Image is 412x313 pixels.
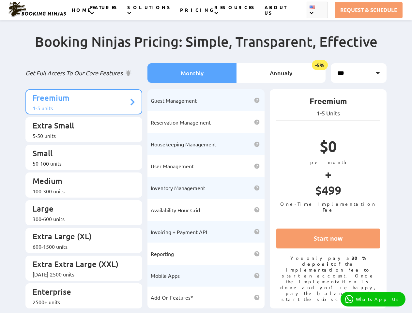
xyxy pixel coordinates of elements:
p: per month [276,159,380,165]
img: help icon [254,97,260,103]
span: Reservation Management [151,119,211,126]
p: Freemium [33,93,129,105]
p: Medium [33,176,129,188]
span: Invoicing + Payment API [151,229,207,235]
img: help icon [254,295,260,300]
a: WhatsApp Us [341,292,405,306]
img: help icon [254,273,260,278]
p: One-Time Implementation Fee [276,201,380,213]
p: Enterprise [33,287,129,299]
p: Extra Small [33,120,129,132]
img: help icon [254,163,260,169]
div: 1-5 units [33,105,129,111]
span: Inventory Management [151,185,205,191]
span: Mobile Apps [151,272,180,279]
p: + [276,165,380,183]
img: help icon [254,142,260,147]
p: $0 [276,137,380,159]
div: 300-600 units [33,216,129,222]
img: help icon [254,207,260,213]
li: Monthly [147,63,237,83]
img: help icon [254,251,260,257]
a: HOME [72,7,90,20]
strong: 30% deposit [302,255,366,267]
div: [DATE]-2500 units [33,271,129,277]
div: 600-1500 units [33,243,129,250]
div: 50-100 units [33,160,129,167]
p: Large [33,203,129,216]
p: Get Full Access To Our Core Features [25,69,143,77]
h2: Booking Ninjas Pricing: Simple, Transparent, Effective [25,33,387,63]
img: help icon [254,119,260,125]
span: -5% [312,60,328,70]
p: Extra Large (XL) [33,231,129,243]
div: 100-300 units [33,188,129,194]
span: Reporting [151,250,174,257]
span: User Management [151,163,194,169]
a: ABOUT US [265,4,286,23]
p: Freemium [276,96,380,110]
img: help icon [254,185,260,191]
span: Add-On Features* [151,294,193,301]
li: Annualy [237,63,326,83]
p: Small [33,148,129,160]
img: help icon [254,229,260,234]
p: Extra Extra Large (XXL) [33,259,129,271]
div: 2500+ units [33,299,129,305]
div: 5-50 units [33,132,129,139]
a: PRICING [180,7,214,20]
p: $499 [276,183,380,201]
a: Start now [276,229,380,248]
p: 1-5 Units [276,110,380,117]
p: You only pay a of the implementation fee to start an account. Once the implementation is done and... [276,255,380,302]
span: Availability Hour Grid [151,207,200,213]
p: WhatsApp Us [356,296,401,302]
span: Housekeeping Management [151,141,216,147]
span: Guest Management [151,97,197,104]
